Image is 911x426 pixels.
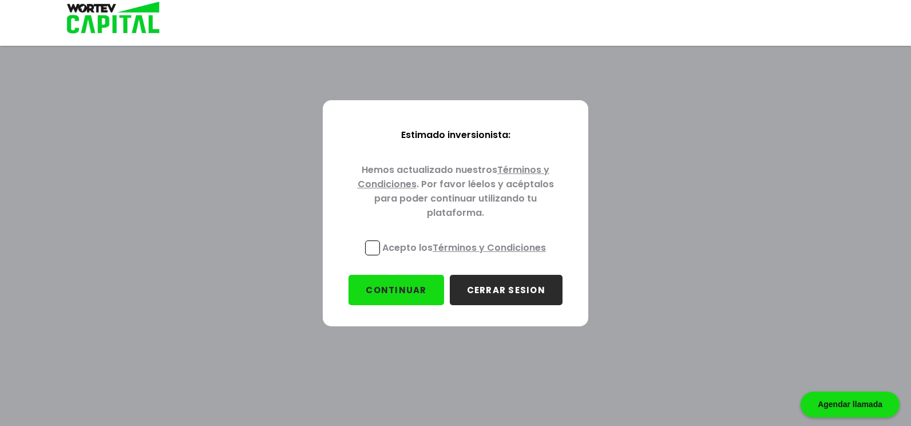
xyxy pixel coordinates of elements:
[358,163,550,191] a: Términos y Condiciones
[801,392,900,417] div: Agendar llamada
[382,240,546,255] p: Acepto los
[341,119,570,153] p: Estimado inversionista:
[348,275,443,305] button: CONTINUAR
[450,275,563,305] button: CERRAR SESION
[433,241,546,254] a: Términos y Condiciones
[341,153,570,231] p: Hemos actualizado nuestros . Por favor léelos y acéptalos para poder continuar utilizando tu plat...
